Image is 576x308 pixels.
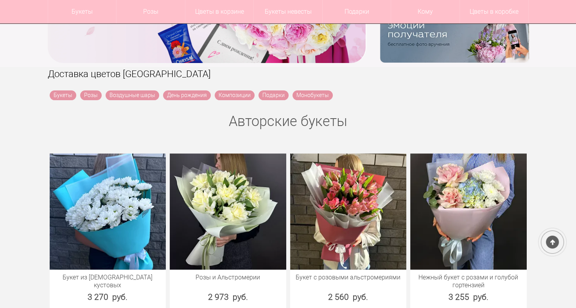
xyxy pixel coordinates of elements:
[215,90,255,100] a: Композиции
[410,153,527,270] img: Нежный букет с розами и голубой гортензией
[54,274,162,289] a: Букет из [DEMOGRAPHIC_DATA] кустовых
[50,90,76,100] a: Букеты
[290,291,407,303] div: 2 560 руб.
[80,90,102,100] a: Розы
[163,90,211,100] a: День рождения
[48,67,529,81] h1: Доставка цветов [GEOGRAPHIC_DATA]
[170,153,286,270] img: Розы и Альстромерии
[170,291,286,303] div: 2 973 руб.
[290,153,407,270] img: Букет с розовыми альстромериями
[229,113,347,130] a: Авторские букеты
[174,274,282,281] a: Розы и Альстромерии
[414,274,523,289] a: Нежный букет с розами и голубой гортензией
[292,90,333,100] a: Монобукеты
[294,274,403,281] a: Букет с розовыми альстромериями
[106,90,159,100] a: Воздушные шары
[50,291,166,303] div: 3 270 руб.
[410,291,527,303] div: 3 255 руб.
[258,90,289,100] a: Подарки
[50,153,166,270] img: Букет из хризантем кустовых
